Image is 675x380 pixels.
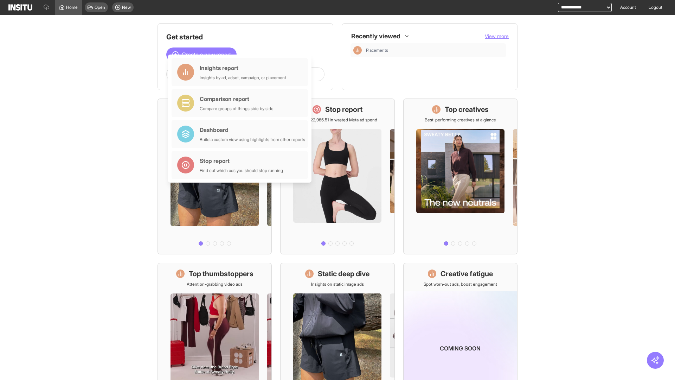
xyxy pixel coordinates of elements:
[200,64,286,72] div: Insights report
[187,281,243,287] p: Attention-grabbing video ads
[189,269,253,279] h1: Top thumbstoppers
[485,33,509,40] button: View more
[200,126,305,134] div: Dashboard
[200,75,286,81] div: Insights by ad, adset, campaign, or placement
[166,47,237,62] button: Create a new report
[157,99,272,254] a: What's live nowSee all active ads instantly
[403,99,517,254] a: Top creativesBest-performing creatives at a glance
[425,117,496,123] p: Best-performing creatives at a glance
[311,281,364,287] p: Insights on static image ads
[318,269,369,279] h1: Static deep dive
[200,157,283,165] div: Stop report
[182,50,231,59] span: Create a new report
[200,95,274,103] div: Comparison report
[280,99,394,254] a: Stop reportSave £22,985.51 in wasted Meta ad spend
[200,106,274,112] div: Compare groups of things side by side
[445,104,489,114] h1: Top creatives
[66,5,78,10] span: Home
[366,47,503,53] span: Placements
[166,32,324,42] h1: Get started
[366,47,388,53] span: Placements
[485,33,509,39] span: View more
[200,168,283,173] div: Find out which ads you should stop running
[122,5,131,10] span: New
[200,137,305,142] div: Build a custom view using highlights from other reports
[325,104,362,114] h1: Stop report
[8,4,32,11] img: Logo
[298,117,377,123] p: Save £22,985.51 in wasted Meta ad spend
[95,5,105,10] span: Open
[353,46,362,55] div: Insights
